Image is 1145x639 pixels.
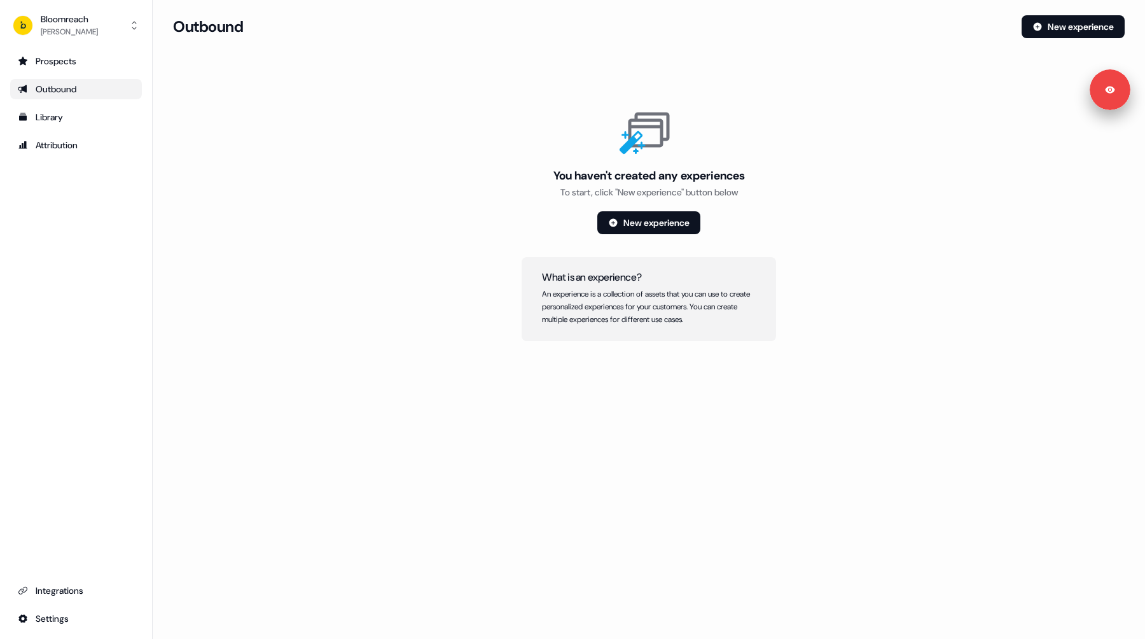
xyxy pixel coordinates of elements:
button: Bloomreach[PERSON_NAME] [10,10,142,41]
a: Go to attribution [10,135,142,155]
div: Bloomreach [41,13,98,25]
div: Outbound [18,83,134,95]
div: Attribution [18,139,134,151]
div: Library [18,111,134,123]
a: Go to integrations [10,608,142,629]
div: To start, click "New experience" button below [560,186,738,199]
button: New experience [1022,15,1125,38]
h5: What is an experience? [542,272,756,283]
a: New experience [597,201,700,234]
div: You haven't created any experiences [553,168,745,183]
div: Prospects [18,55,134,67]
a: Go to integrations [10,580,142,601]
a: Go to templates [10,107,142,127]
h3: Outbound [173,17,243,36]
div: An experience is a collection of assets that you can use to create personalized experiences for y... [542,288,756,326]
button: New experience [597,211,700,234]
div: Integrations [18,584,134,597]
div: Settings [18,612,134,625]
div: [PERSON_NAME] [41,25,98,38]
a: Go to prospects [10,51,142,71]
a: Go to outbound experience [10,79,142,99]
